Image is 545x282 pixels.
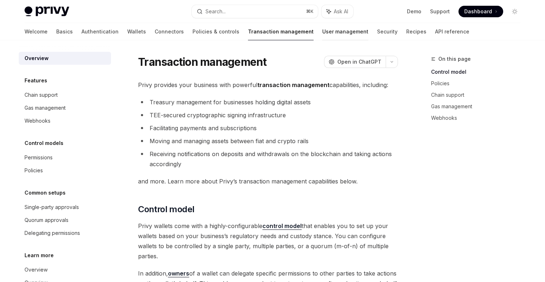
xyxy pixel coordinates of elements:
div: Search... [205,7,226,16]
div: Single-party approvals [25,203,79,211]
button: Open in ChatGPT [324,56,386,68]
a: owners [168,270,189,277]
li: Moving and managing assets between fiat and crypto rails [138,136,398,146]
span: and more. Learn more about Privy’s transaction management capabilities below. [138,176,398,186]
div: Webhooks [25,117,50,125]
span: Privy provides your business with powerful capabilities, including: [138,80,398,90]
strong: transaction management [257,81,329,88]
a: Welcome [25,23,48,40]
a: Gas management [431,101,526,112]
a: Demo [407,8,421,15]
a: Policies & controls [192,23,239,40]
li: Treasury management for businesses holding digital assets [138,97,398,107]
div: Chain support [25,91,58,99]
a: Policies [19,164,111,177]
a: control model [262,222,302,230]
div: Overview [25,54,49,63]
li: TEE-secured cryptographic signing infrastructure [138,110,398,120]
a: Overview [19,52,111,65]
a: Delegating permissions [19,227,111,240]
a: Quorum approvals [19,214,111,227]
button: Search...⌘K [192,5,318,18]
div: Delegating permissions [25,229,80,237]
a: Wallets [127,23,146,40]
span: On this page [438,55,471,63]
button: Ask AI [322,5,353,18]
li: Receiving notifications on deposits and withdrawals on the blockchain and taking actions accordingly [138,149,398,169]
a: Chain support [431,89,526,101]
div: Overview [25,265,48,274]
a: Support [430,8,450,15]
a: Gas management [19,101,111,114]
h5: Learn more [25,251,54,260]
a: Control model [431,66,526,78]
span: Ask AI [334,8,348,15]
img: light logo [25,6,69,17]
span: Privy wallets come with a highly-configurable that enables you to set up your wallets based on yo... [138,221,398,261]
span: ⌘ K [306,9,314,14]
a: Policies [431,78,526,89]
a: Recipes [406,23,426,40]
a: Security [377,23,398,40]
a: Webhooks [431,112,526,124]
a: Single-party approvals [19,201,111,214]
h1: Transaction management [138,55,267,68]
h5: Control models [25,139,63,147]
li: Facilitating payments and subscriptions [138,123,398,133]
span: Open in ChatGPT [337,58,381,65]
div: Permissions [25,153,53,162]
div: Gas management [25,104,66,112]
a: Permissions [19,151,111,164]
div: Quorum approvals [25,216,68,224]
button: Toggle dark mode [509,6,520,17]
a: Authentication [81,23,119,40]
a: User management [322,23,368,40]
a: Overview [19,263,111,276]
a: Dashboard [458,6,503,17]
h5: Features [25,76,47,85]
a: Transaction management [248,23,314,40]
a: Basics [56,23,73,40]
div: Policies [25,166,43,175]
h5: Common setups [25,188,66,197]
a: Webhooks [19,114,111,127]
a: Chain support [19,88,111,101]
span: Control model [138,204,194,215]
a: API reference [435,23,469,40]
span: Dashboard [464,8,492,15]
a: Connectors [155,23,184,40]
